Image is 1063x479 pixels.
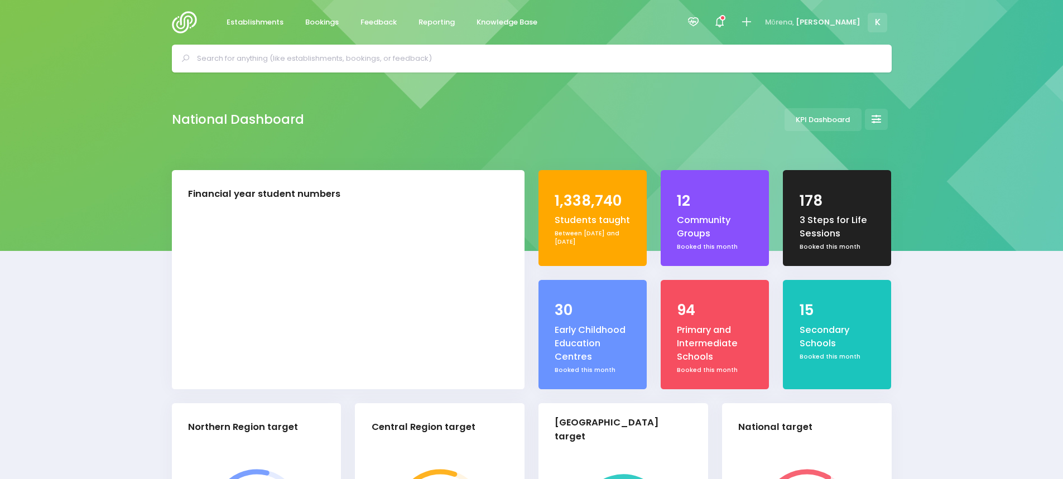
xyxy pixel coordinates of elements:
div: National target [738,420,812,434]
div: Secondary Schools [800,323,876,351]
div: Booked this month [677,243,753,251]
div: Early Childhood Education Centres [555,323,631,364]
a: Establishments [218,12,293,33]
span: Knowledge Base [477,17,537,28]
div: 12 [677,190,753,212]
a: KPI Dashboard [785,108,862,131]
span: Mōrena, [765,17,794,28]
div: Community Groups [677,214,753,241]
div: Primary and Intermediate Schools [677,323,753,364]
div: [GEOGRAPHIC_DATA] target [555,416,682,444]
div: 178 [800,190,876,212]
div: Northern Region target [188,420,298,434]
span: [PERSON_NAME] [796,17,860,28]
div: 94 [677,299,753,321]
div: Financial year student numbers [188,187,340,201]
div: Booked this month [800,352,876,361]
span: Feedback [360,17,397,28]
input: Search for anything (like establishments, bookings, or feedback) [197,50,876,67]
div: 3 Steps for Life Sessions [800,214,876,241]
a: Feedback [352,12,406,33]
div: Booked this month [800,243,876,251]
span: Establishments [227,17,283,28]
div: Booked this month [677,366,753,375]
div: Booked this month [555,366,631,375]
div: 15 [800,299,876,321]
div: 30 [555,299,631,321]
span: Bookings [305,17,339,28]
div: Between [DATE] and [DATE] [555,229,631,246]
h2: National Dashboard [172,112,304,127]
a: Knowledge Base [468,12,547,33]
div: 1,338,740 [555,190,631,212]
img: Logo [172,11,204,33]
a: Reporting [410,12,464,33]
div: Students taught [555,214,631,227]
div: Central Region target [372,420,475,434]
span: K [868,13,887,32]
span: Reporting [419,17,455,28]
a: Bookings [296,12,348,33]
